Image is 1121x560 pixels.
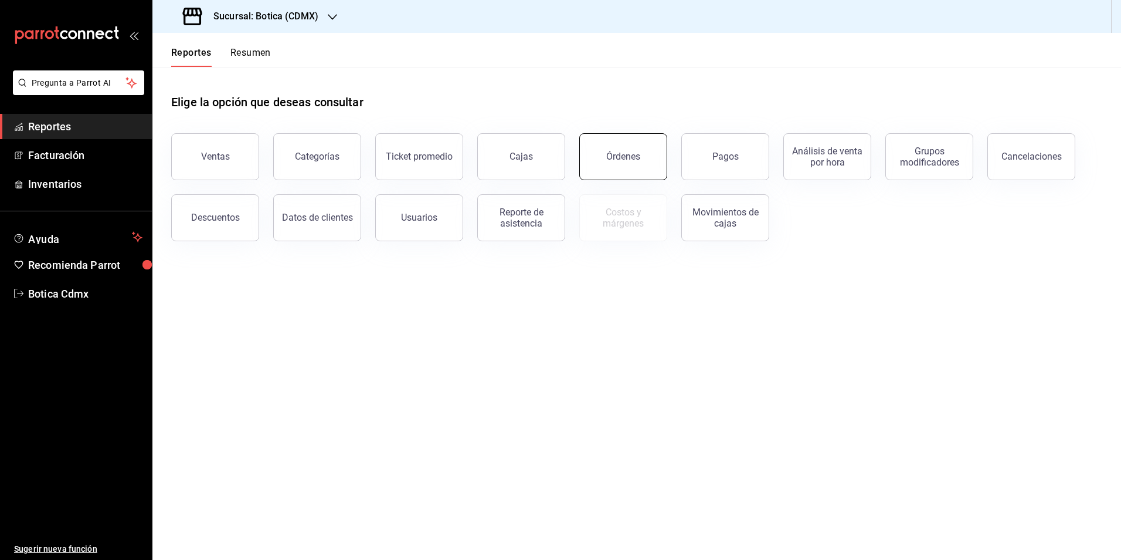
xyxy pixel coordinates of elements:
button: Grupos modificadores [885,133,973,180]
div: Categorías [295,151,339,162]
button: Cajas [477,133,565,180]
span: Botica Cdmx [28,286,142,302]
button: Ticket promedio [375,133,463,180]
div: navigation tabs [171,47,271,67]
button: Usuarios [375,194,463,241]
button: Categorías [273,133,361,180]
h3: Sucursal: Botica (CDMX) [204,9,318,23]
div: Descuentos [191,212,240,223]
div: Usuarios [401,212,437,223]
button: open_drawer_menu [129,31,138,40]
button: Contrata inventarios para ver este reporte [579,194,667,241]
div: Órdenes [606,151,640,162]
button: Reportes [171,47,212,67]
div: Costos y márgenes [587,207,660,229]
div: Grupos modificadores [893,146,966,168]
button: Datos de clientes [273,194,361,241]
div: Datos de clientes [282,212,353,223]
button: Cancelaciones [987,133,1075,180]
div: Análisis de venta por hora [791,146,864,168]
button: Pregunta a Parrot AI [13,70,144,95]
div: Cancelaciones [1001,151,1062,162]
div: Pagos [712,151,739,162]
button: Resumen [230,47,271,67]
button: Órdenes [579,133,667,180]
button: Descuentos [171,194,259,241]
button: Reporte de asistencia [477,194,565,241]
span: Sugerir nueva función [14,543,142,555]
span: Inventarios [28,176,142,192]
button: Ventas [171,133,259,180]
div: Ticket promedio [386,151,453,162]
div: Cajas [509,151,533,162]
div: Ventas [201,151,230,162]
div: Reporte de asistencia [485,207,558,229]
span: Facturación [28,147,142,163]
span: Pregunta a Parrot AI [32,77,126,89]
span: Ayuda [28,230,127,244]
span: Recomienda Parrot [28,257,142,273]
button: Pagos [681,133,769,180]
div: Movimientos de cajas [689,207,762,229]
span: Reportes [28,119,142,134]
h1: Elige la opción que deseas consultar [171,93,364,111]
button: Movimientos de cajas [681,194,769,241]
a: Pregunta a Parrot AI [8,85,144,97]
button: Análisis de venta por hora [783,133,871,180]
